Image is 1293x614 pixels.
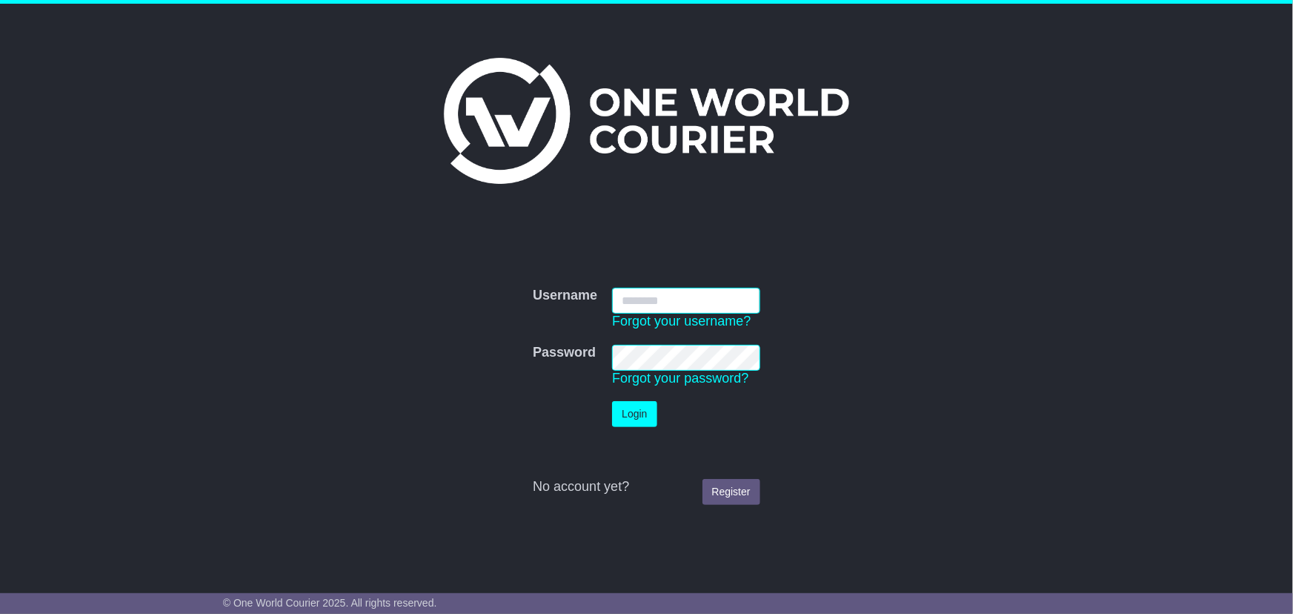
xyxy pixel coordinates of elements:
label: Username [533,288,597,304]
a: Register [702,479,760,505]
a: Forgot your username? [612,314,751,329]
label: Password [533,345,596,361]
button: Login [612,401,657,427]
div: No account yet? [533,479,759,495]
span: © One World Courier 2025. All rights reserved. [223,597,437,609]
img: One World [444,58,848,184]
a: Forgot your password? [612,371,748,386]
